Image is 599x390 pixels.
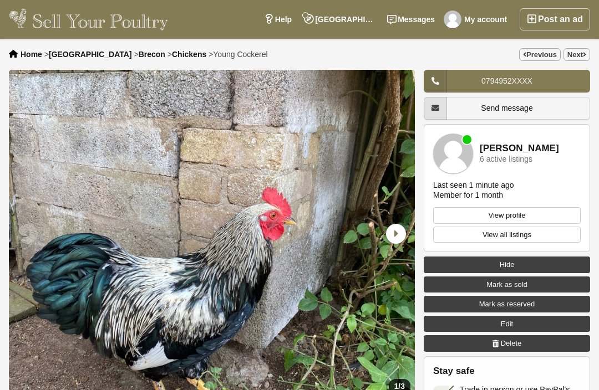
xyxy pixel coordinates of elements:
div: Next slide [380,219,409,248]
li: > [44,50,132,59]
a: Previous [519,48,561,61]
li: > [134,50,165,59]
li: > [209,50,268,59]
div: Last seen 1 minute ago [433,180,514,190]
a: Help [258,8,298,30]
span: Young Cockerel [213,50,267,59]
a: [GEOGRAPHIC_DATA], [GEOGRAPHIC_DATA] [298,8,381,30]
a: Send message [424,97,590,120]
img: Sell Your Poultry [9,8,168,30]
a: [PERSON_NAME] [480,143,559,154]
a: Mark as sold [424,276,590,293]
span: Delete [501,338,522,349]
img: Emily [444,11,461,28]
a: Messages [381,8,441,30]
span: Edit [501,319,513,330]
a: [GEOGRAPHIC_DATA] [49,50,132,59]
div: Member for 1 month [433,190,503,200]
a: My account [441,8,513,30]
a: View all listings [433,227,581,243]
a: Edit [424,316,590,332]
a: 0794952XXXX [424,70,590,93]
a: Delete [424,335,590,352]
li: > [167,50,206,59]
a: Hide [424,256,590,273]
a: Brecon [139,50,165,59]
div: Previous slide [14,219,43,248]
div: Member is online [463,135,471,144]
a: Home [21,50,42,59]
span: 0794952XXXX [481,76,532,85]
a: View profile [433,207,581,224]
a: Post an ad [520,8,590,30]
img: Emily [433,134,473,173]
span: Send message [481,104,532,112]
a: Chickens [172,50,206,59]
div: 6 active listings [480,155,532,163]
h2: Stay safe [433,366,581,377]
a: Mark as reserved [424,296,590,312]
a: Next [564,48,590,61]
